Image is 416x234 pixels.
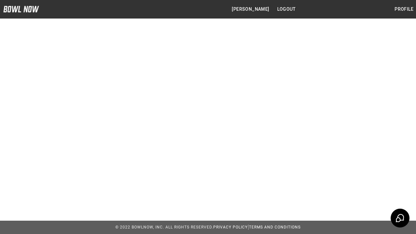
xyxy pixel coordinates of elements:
span: © 2022 BowlNow, Inc. All Rights Reserved. [115,225,213,229]
button: Profile [392,3,416,15]
a: Terms and Conditions [249,225,301,229]
img: logo [3,6,39,12]
button: [PERSON_NAME] [229,3,272,15]
button: Logout [275,3,298,15]
a: Privacy Policy [213,225,248,229]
